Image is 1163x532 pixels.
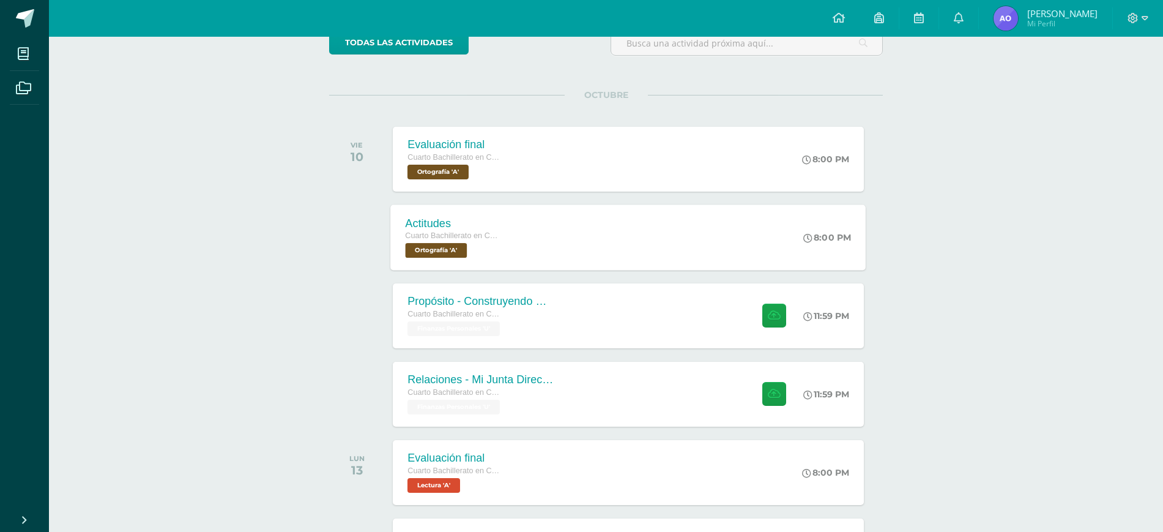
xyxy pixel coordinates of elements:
span: OCTUBRE [565,89,648,100]
div: 11:59 PM [803,389,849,400]
div: Evaluación final [407,138,499,151]
div: Relaciones - Mi Junta Directiva Personal [407,373,554,386]
div: 8:00 PM [802,467,849,478]
span: Finanzas Personales 'U' [407,321,500,336]
div: Actitudes [406,217,499,230]
input: Busca una actividad próxima aquí... [611,31,882,55]
div: 10 [351,149,363,164]
div: VIE [351,141,363,149]
span: Mi Perfil [1027,18,1098,29]
span: Ortografía 'A' [407,165,469,179]
div: LUN [349,454,365,463]
span: [PERSON_NAME] [1027,7,1098,20]
span: Cuarto Bachillerato en CCLL en Computacion [407,388,499,397]
div: Evaluación final [407,452,499,465]
div: 11:59 PM [803,310,849,321]
span: Cuarto Bachillerato en CCLL en Computacion [406,231,499,240]
div: 13 [349,463,365,478]
span: Cuarto Bachillerato en CCLL en Computacion [407,466,499,475]
span: Ortografía 'A' [406,243,467,258]
span: Lectura 'A' [407,478,460,493]
div: 8:00 PM [804,232,852,243]
a: todas las Actividades [329,31,469,54]
span: Cuarto Bachillerato en CCLL en Computacion [407,153,499,162]
div: Propósito - Construyendo Mi Legado [407,295,554,308]
div: 8:00 PM [802,154,849,165]
span: Finanzas Personales 'U' [407,400,500,414]
span: Cuarto Bachillerato en CCLL en Computacion [407,310,499,318]
img: 429b44335496247a7f21bc3e38013c17.png [994,6,1018,31]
